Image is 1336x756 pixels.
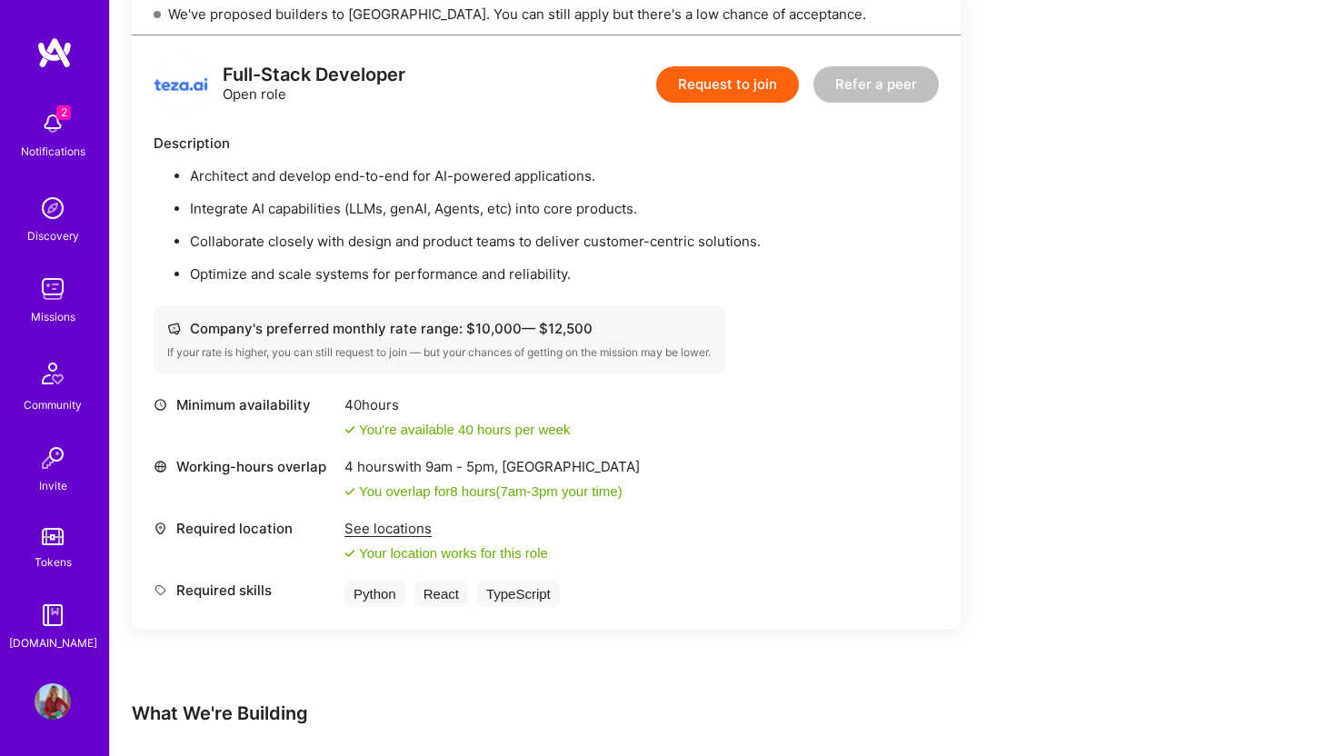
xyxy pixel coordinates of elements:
[39,476,67,495] div: Invite
[132,701,1222,725] div: What We're Building
[477,581,560,607] div: TypeScript
[190,264,939,283] p: Optimize and scale systems for performance and reliability.
[21,142,85,161] div: Notifications
[27,226,79,245] div: Discovery
[154,581,335,600] div: Required skills
[56,105,71,120] span: 2
[35,271,71,307] img: teamwork
[344,420,570,439] div: You're available 40 hours per week
[344,581,405,607] div: Python
[656,66,799,103] button: Request to join
[42,528,64,545] img: tokens
[31,352,75,395] img: Community
[35,552,72,572] div: Tokens
[813,66,939,103] button: Refer a peer
[344,543,548,562] div: Your location works for this role
[9,633,97,652] div: [DOMAIN_NAME]
[359,482,623,501] div: You overlap for 8 hours ( your time)
[154,522,167,535] i: icon Location
[167,319,711,338] div: Company's preferred monthly rate range: $ 10,000 — $ 12,500
[36,36,73,69] img: logo
[24,395,82,414] div: Community
[154,57,208,112] img: logo
[154,519,335,538] div: Required location
[190,199,939,218] p: Integrate AI capabilities (LLMs, genAI, Agents, etc) into core products.
[154,460,167,473] i: icon World
[35,683,71,720] img: User Avatar
[154,583,167,597] i: icon Tag
[344,424,355,435] i: icon Check
[154,395,335,414] div: Minimum availability
[35,597,71,633] img: guide book
[190,166,939,185] p: Architect and develop end-to-end for AI-powered applications.
[414,581,468,607] div: React
[154,134,939,153] div: Description
[223,65,405,85] div: Full-Stack Developer
[31,307,75,326] div: Missions
[422,458,502,475] span: 9am - 5pm ,
[35,440,71,476] img: Invite
[223,65,405,104] div: Open role
[154,398,167,412] i: icon Clock
[167,322,181,335] i: icon Cash
[190,232,939,251] p: Collaborate closely with design and product teams to deliver customer-centric solutions.
[344,548,355,559] i: icon Check
[167,345,711,360] div: If your rate is higher, you can still request to join — but your chances of getting on the missio...
[154,457,335,476] div: Working-hours overlap
[344,486,355,497] i: icon Check
[344,395,570,414] div: 40 hours
[35,190,71,226] img: discovery
[500,483,557,499] span: 7am - 3pm
[35,105,71,142] img: bell
[344,519,548,538] div: See locations
[344,457,640,476] div: 4 hours with [GEOGRAPHIC_DATA]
